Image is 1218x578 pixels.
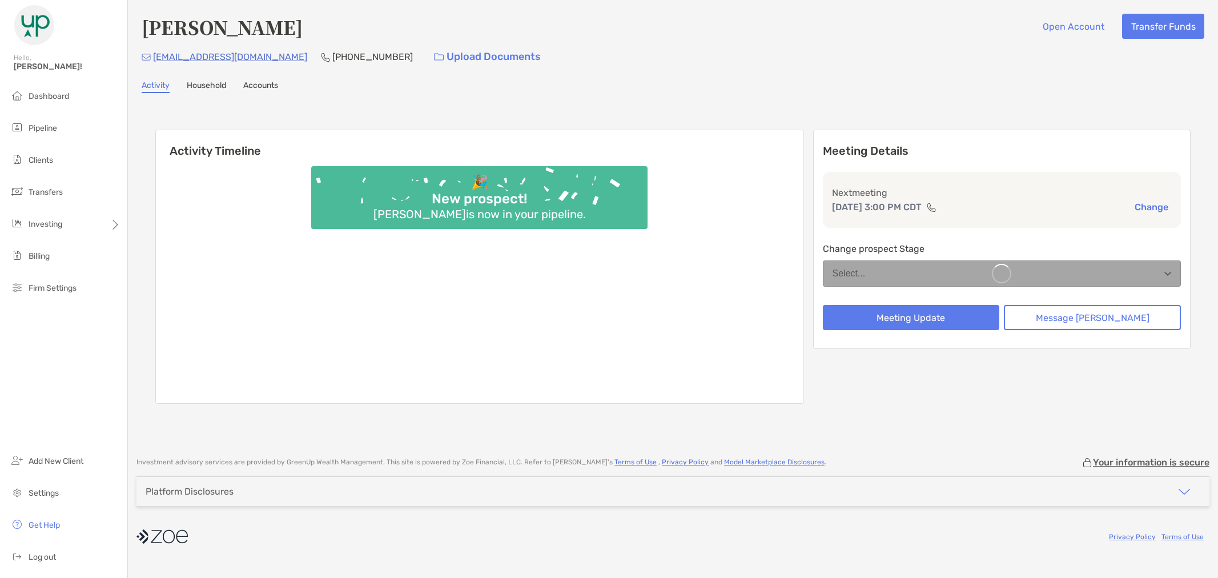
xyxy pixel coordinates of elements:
span: Clients [29,155,53,165]
div: [PERSON_NAME] is now in your pipeline. [369,207,590,221]
button: Transfer Funds [1122,14,1204,39]
button: Message [PERSON_NAME] [1004,305,1181,330]
p: Your information is secure [1093,457,1209,468]
button: Open Account [1034,14,1113,39]
a: Terms of Use [614,458,657,466]
img: icon arrow [1177,485,1191,499]
img: company logo [136,524,188,549]
img: investing icon [10,216,24,230]
img: communication type [926,203,936,212]
a: Accounts [243,81,278,93]
img: billing icon [10,248,24,262]
a: Terms of Use [1161,533,1204,541]
img: transfers icon [10,184,24,198]
a: Privacy Policy [1109,533,1156,541]
p: Meeting Details [823,144,1181,158]
span: Billing [29,251,50,261]
span: [PERSON_NAME]! [14,62,120,71]
h6: Activity Timeline [156,130,803,158]
p: Next meeting [832,186,1172,200]
span: Dashboard [29,91,69,101]
a: Model Marketplace Disclosures [724,458,825,466]
img: button icon [434,53,444,61]
img: Zoe Logo [14,5,55,46]
a: Upload Documents [427,45,548,69]
img: clients icon [10,152,24,166]
span: Transfers [29,187,63,197]
img: Email Icon [142,54,151,61]
img: logout icon [10,549,24,563]
img: get-help icon [10,517,24,531]
span: Add New Client [29,456,83,466]
a: Activity [142,81,170,93]
a: Privacy Policy [662,458,709,466]
img: add_new_client icon [10,453,24,467]
div: New prospect! [427,191,532,207]
img: settings icon [10,485,24,499]
span: Get Help [29,520,60,530]
span: Settings [29,488,59,498]
span: Log out [29,552,56,562]
p: [PHONE_NUMBER] [332,50,413,64]
div: 🎉 [467,174,493,191]
button: Meeting Update [823,305,1000,330]
img: dashboard icon [10,89,24,102]
h4: [PERSON_NAME] [142,14,303,40]
div: Platform Disclosures [146,486,234,497]
img: Confetti [311,166,648,219]
img: firm-settings icon [10,280,24,294]
p: [EMAIL_ADDRESS][DOMAIN_NAME] [153,50,307,64]
span: Pipeline [29,123,57,133]
p: [DATE] 3:00 PM CDT [832,200,922,214]
button: Change [1131,201,1172,213]
img: Phone Icon [321,53,330,62]
p: Investment advisory services are provided by GreenUp Wealth Management . This site is powered by ... [136,458,826,467]
span: Firm Settings [29,283,77,293]
span: Investing [29,219,62,229]
p: Change prospect Stage [823,242,1181,256]
img: pipeline icon [10,121,24,134]
a: Household [187,81,226,93]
